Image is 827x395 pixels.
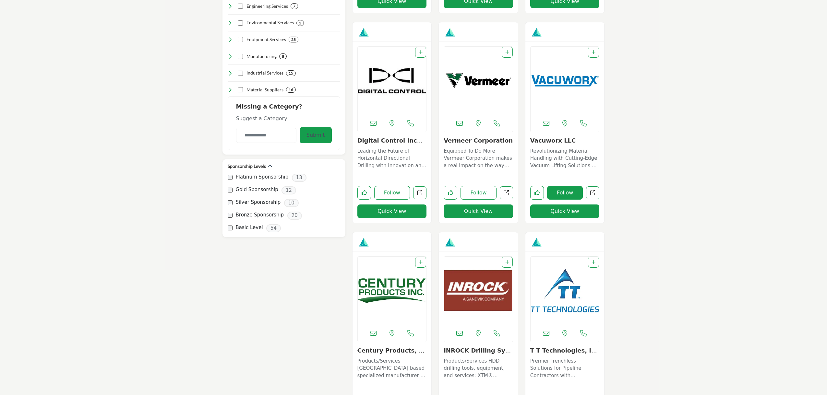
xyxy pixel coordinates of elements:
[266,224,281,232] span: 54
[444,146,513,169] a: Equipped To Do More Vermeer Corporation makes a real impact on the way important work gets done t...
[413,186,426,200] a: Open digital-control-incorporated in new tab
[279,53,287,59] div: 8 Results For Manufacturing
[530,347,600,354] h3: T T Technologies, Inc.
[358,257,426,325] img: Century Products, Inc.
[444,347,511,361] a: INROCK Drilling Syst...
[444,186,457,200] button: Like listing
[358,47,426,115] a: Open Listing in new tab
[228,226,233,230] input: select Basic Level checkbox
[532,27,542,37] img: Platinum Sponsors Badge Icon
[359,237,369,247] img: Platinum Sponsors Badge Icon
[357,356,427,379] a: Products/Services [GEOGRAPHIC_DATA] based specialized manufacturer of drilling tools for the hori...
[228,188,233,192] input: select Gold Sponsorship checkbox
[532,237,542,247] img: Platinum Sponsors Badge Icon
[236,103,332,115] h2: Missing a Category?
[531,47,599,115] a: Open Listing in new tab
[238,20,243,26] input: Select Environmental Services checkbox
[228,200,233,205] input: select Silver Sponsorship checkbox
[358,257,426,325] a: Open Listing in new tab
[286,70,296,76] div: 15 Results For Industrial Services
[289,71,293,76] b: 15
[357,347,425,361] a: Century Products, In...
[444,137,513,144] a: Vermeer Corporation
[357,347,427,354] h3: Century Products, Inc.
[236,224,263,231] label: Basic Level
[238,54,243,59] input: Select Manufacturing checkbox
[530,204,600,218] button: Quick View
[592,50,595,55] a: Add To List
[419,50,423,55] a: Add To List
[246,3,288,9] h4: Engineering Services: Professional services for designing, planning, and managing pipeline projec...
[592,260,595,265] a: Add To List
[238,71,243,76] input: Select Industrial Services checkbox
[444,257,513,325] img: INROCK Drilling Systems, Inc.
[357,137,423,151] a: Digital Control Inco...
[284,199,299,207] span: 10
[530,137,576,144] a: Vacuworx LLC
[530,347,597,361] a: T T Technologies, In...
[357,186,371,200] button: Like listing
[236,128,296,143] input: Category Name
[547,186,583,200] button: Follow
[357,146,427,169] a: Leading the Future of Horizontal Directional Drilling with Innovation and Expertise As a leader i...
[282,54,284,59] b: 8
[445,27,455,37] img: Platinum Sponsors Badge Icon
[289,37,298,42] div: 28 Results For Equipment Services
[296,20,304,26] div: 2 Results For Environmental Services
[530,357,600,379] p: Premier Trenchless Solutions for Pipeline Contractors with Unmatched Expertise With over 45 years...
[300,127,332,143] button: Submit
[292,174,306,182] span: 13
[299,21,301,25] b: 2
[291,3,298,9] div: 7 Results For Engineering Services
[246,53,277,60] h4: Manufacturing: Production of equipment, materials, and components used in the pipeline industry.
[228,213,233,218] input: select Bronze Sponsorship checkbox
[445,237,455,247] img: Platinum Sponsors Badge Icon
[419,260,423,265] a: Add To List
[444,47,513,115] a: Open Listing in new tab
[291,37,296,42] b: 28
[505,50,509,55] a: Add To List
[359,27,369,37] img: Platinum Sponsors Badge Icon
[530,147,600,169] p: Revolutionizing Material Handling with Cutting-Edge Vacuum Lifting Solutions As a leader in provi...
[444,257,513,325] a: Open Listing in new tab
[444,204,513,218] button: Quick View
[530,146,600,169] a: Revolutionizing Material Handling with Cutting-Edge Vacuum Lifting Solutions As a leader in provi...
[246,36,286,43] h4: Equipment Services: Services related to the sale, rental, maintenance, and support of pipeline eq...
[530,137,600,144] h3: Vacuworx LLC
[236,115,287,122] span: Suggest a Category
[238,4,243,9] input: Select Engineering Services checkbox
[586,186,599,200] a: Open vacuworx-llc in new tab
[357,147,427,169] p: Leading the Future of Horizontal Directional Drilling with Innovation and Expertise As a leader i...
[236,173,289,181] label: Platinum Sponsorship
[287,212,302,220] span: 20
[236,211,284,219] label: Bronze Sponsorship
[444,347,513,354] h3: INROCK Drilling Systems, Inc.
[282,186,296,194] span: 12
[444,147,513,169] p: Equipped To Do More Vermeer Corporation makes a real impact on the way important work gets done t...
[289,87,293,92] b: 16
[246,19,294,26] h4: Environmental Services: Services focused on ensuring pipeline projects meet environmental regulat...
[293,4,295,8] b: 7
[357,357,427,379] p: Products/Services [GEOGRAPHIC_DATA] based specialized manufacturer of drilling tools for the hori...
[246,70,283,76] h4: Industrial Services: Services that support the overall operations and logistics of the pipeline i...
[530,356,600,379] a: Premier Trenchless Solutions for Pipeline Contractors with Unmatched Expertise With over 45 years...
[286,87,296,93] div: 16 Results For Material Suppliers
[246,87,283,93] h4: Material Suppliers: Providers of raw materials, components, and supplies used in pipeline constru...
[228,163,266,169] h2: Sponsorship Levels
[530,186,544,200] button: Like listing
[357,137,427,144] h3: Digital Control Incorporated
[236,186,278,193] label: Gold Sponsorship
[444,356,513,379] a: Products/Services HDD drilling tools, equipment, and services: XTM® directional mud motors, HDX® ...
[374,186,410,200] button: Follow
[531,47,599,115] img: Vacuworx LLC
[357,204,427,218] button: Quick View
[238,87,243,92] input: Select Material Suppliers checkbox
[505,260,509,265] a: Add To List
[444,357,513,379] p: Products/Services HDD drilling tools, equipment, and services: XTM® directional mud motors, HDX® ...
[228,175,233,180] input: select Platinum Sponsorship checkbox
[358,47,426,115] img: Digital Control Incorporated
[238,37,243,42] input: Select Equipment Services checkbox
[444,47,513,115] img: Vermeer Corporation
[531,257,599,325] img: T T Technologies, Inc.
